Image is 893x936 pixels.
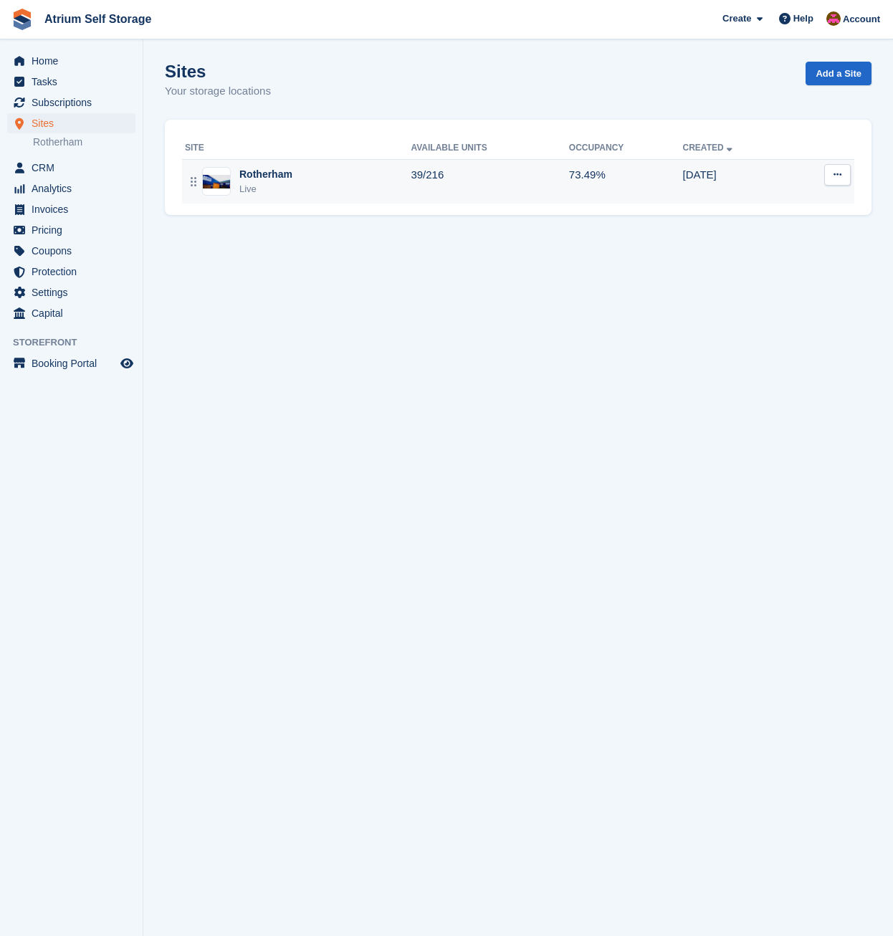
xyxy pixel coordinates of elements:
td: [DATE] [683,159,792,204]
a: menu [7,199,135,219]
img: Mark Rhodes [826,11,841,26]
span: Settings [32,282,118,302]
span: Pricing [32,220,118,240]
div: Live [239,182,292,196]
th: Occupancy [569,137,683,160]
a: menu [7,72,135,92]
span: Create [722,11,751,26]
span: Sites [32,113,118,133]
span: Subscriptions [32,92,118,113]
span: Protection [32,262,118,282]
a: menu [7,92,135,113]
a: menu [7,353,135,373]
td: 39/216 [411,159,568,204]
a: Add a Site [806,62,871,85]
a: Atrium Self Storage [39,7,157,31]
span: Storefront [13,335,143,350]
a: Rotherham [33,135,135,149]
h1: Sites [165,62,271,81]
span: Home [32,51,118,71]
img: Image of Rotherham site [203,175,230,188]
span: Invoices [32,199,118,219]
span: Help [793,11,813,26]
span: Analytics [32,178,118,199]
a: Preview store [118,355,135,372]
a: menu [7,178,135,199]
a: menu [7,220,135,240]
a: menu [7,158,135,178]
a: menu [7,282,135,302]
a: Created [683,143,735,153]
a: menu [7,241,135,261]
span: Account [843,12,880,27]
a: menu [7,51,135,71]
a: menu [7,113,135,133]
th: Available Units [411,137,568,160]
span: Tasks [32,72,118,92]
span: CRM [32,158,118,178]
th: Site [182,137,411,160]
p: Your storage locations [165,83,271,100]
span: Capital [32,303,118,323]
div: Rotherham [239,167,292,182]
img: stora-icon-8386f47178a22dfd0bd8f6a31ec36ba5ce8667c1dd55bd0f319d3a0aa187defe.svg [11,9,33,30]
a: menu [7,303,135,323]
span: Booking Portal [32,353,118,373]
td: 73.49% [569,159,683,204]
span: Coupons [32,241,118,261]
a: menu [7,262,135,282]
